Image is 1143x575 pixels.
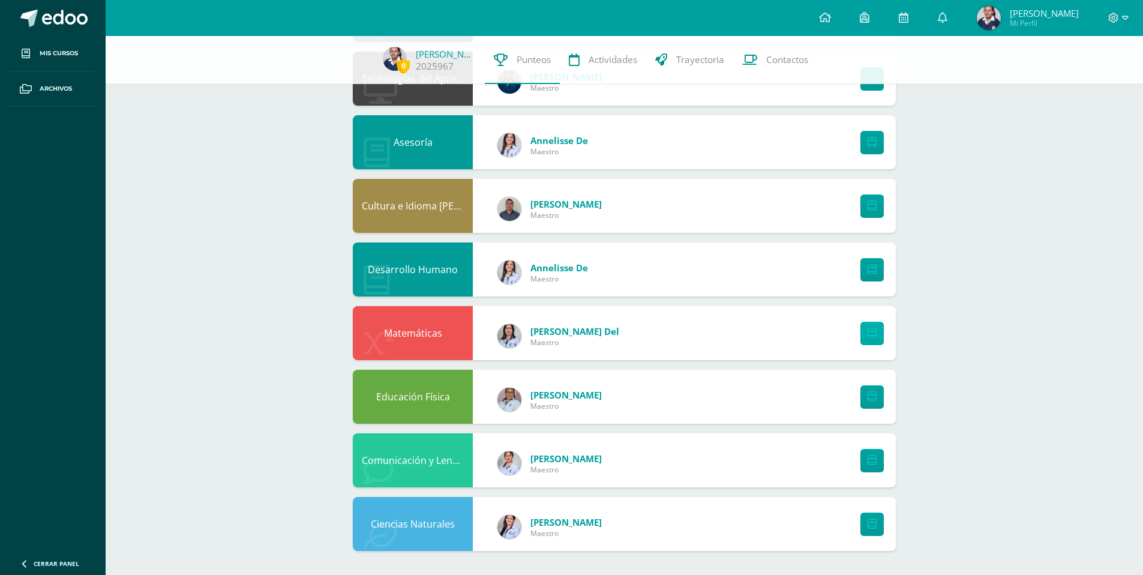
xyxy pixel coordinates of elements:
[1010,18,1079,28] span: Mi Perfil
[530,198,602,210] span: [PERSON_NAME]
[497,388,521,412] img: 913d032c62bf5869bb5737361d3f627b.png
[1010,7,1079,19] span: [PERSON_NAME]
[416,60,454,73] a: 2025967
[353,242,473,297] div: Desarrollo Humano
[40,84,72,94] span: Archivos
[353,115,473,169] div: Asesoría
[766,53,808,66] span: Contactos
[530,337,619,348] span: Maestro
[416,48,476,60] a: [PERSON_NAME]
[530,465,602,475] span: Maestro
[589,53,637,66] span: Actividades
[353,433,473,487] div: Comunicación y Lenguaje, Idioma Extranjero Inglés
[530,146,588,157] span: Maestro
[40,49,78,58] span: Mis cursos
[34,559,79,568] span: Cerrar panel
[497,197,521,221] img: c930f3f73c3d00a5c92100a53b7a1b5a.png
[497,515,521,539] img: aa878318b5e0e33103c298c3b86d4ee8.png
[530,528,602,538] span: Maestro
[733,36,817,84] a: Contactos
[485,36,560,84] a: Punteos
[497,133,521,157] img: 856922c122c96dd4492acfa029e91394.png
[497,451,521,475] img: d52ea1d39599abaa7d54536d330b5329.png
[383,47,407,71] img: c45156e0c4315c6567920413048186af.png
[530,401,602,411] span: Maestro
[530,83,602,93] span: Maestro
[530,134,588,146] span: Annelisse De
[530,453,602,465] span: [PERSON_NAME]
[530,274,588,284] span: Maestro
[530,516,602,528] span: [PERSON_NAME]
[977,6,1001,30] img: c45156e0c4315c6567920413048186af.png
[353,306,473,360] div: Matemáticas
[530,389,602,401] span: [PERSON_NAME]
[530,325,619,337] span: [PERSON_NAME] del
[10,36,96,71] a: Mis cursos
[560,36,646,84] a: Actividades
[497,260,521,284] img: 856922c122c96dd4492acfa029e91394.png
[353,497,473,551] div: Ciencias Naturales
[676,53,724,66] span: Trayectoria
[530,210,602,220] span: Maestro
[646,36,733,84] a: Trayectoria
[353,179,473,233] div: Cultura e Idioma Maya Garífuna o Xinca
[10,71,96,107] a: Archivos
[530,262,588,274] span: Annelisse De
[353,370,473,424] div: Educación Física
[517,53,551,66] span: Punteos
[497,324,521,348] img: 8adba496f07abd465d606718f465fded.png
[397,58,410,73] span: 0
